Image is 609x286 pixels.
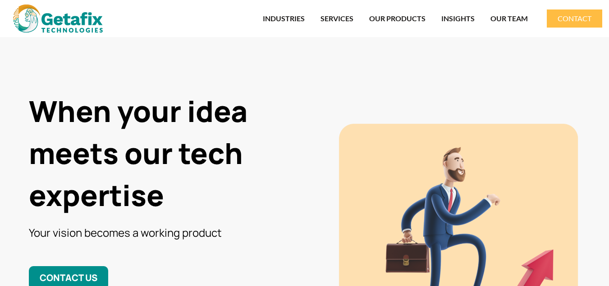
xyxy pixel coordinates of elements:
[369,8,426,29] a: OUR PRODUCTS
[558,15,591,22] span: CONTACT
[490,8,528,29] a: OUR TEAM
[441,8,475,29] a: INSIGHTS
[263,8,305,29] a: INDUSTRIES
[547,9,602,28] a: CONTACT
[321,8,353,29] a: SERVICES
[120,8,528,29] nav: Menu
[13,5,103,33] img: web and mobile application development company
[40,272,97,284] span: CONTACT US
[29,90,328,216] h1: When your idea meets our tech expertise
[29,225,328,240] h3: Your vision becomes a working product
